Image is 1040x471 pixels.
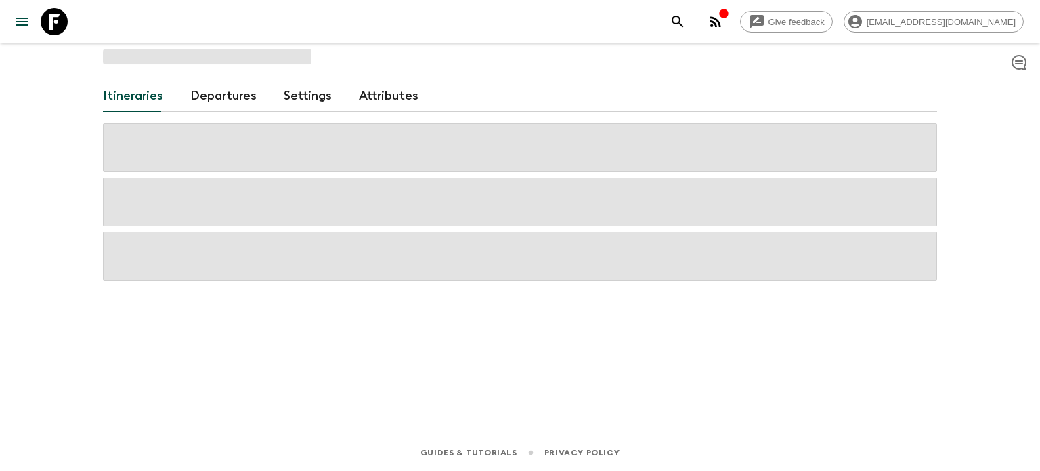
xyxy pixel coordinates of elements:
[420,445,517,460] a: Guides & Tutorials
[359,80,418,112] a: Attributes
[844,11,1024,33] div: [EMAIL_ADDRESS][DOMAIN_NAME]
[761,17,832,27] span: Give feedback
[740,11,833,33] a: Give feedback
[190,80,257,112] a: Departures
[8,8,35,35] button: menu
[103,80,163,112] a: Itineraries
[544,445,620,460] a: Privacy Policy
[859,17,1023,27] span: [EMAIL_ADDRESS][DOMAIN_NAME]
[664,8,691,35] button: search adventures
[284,80,332,112] a: Settings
